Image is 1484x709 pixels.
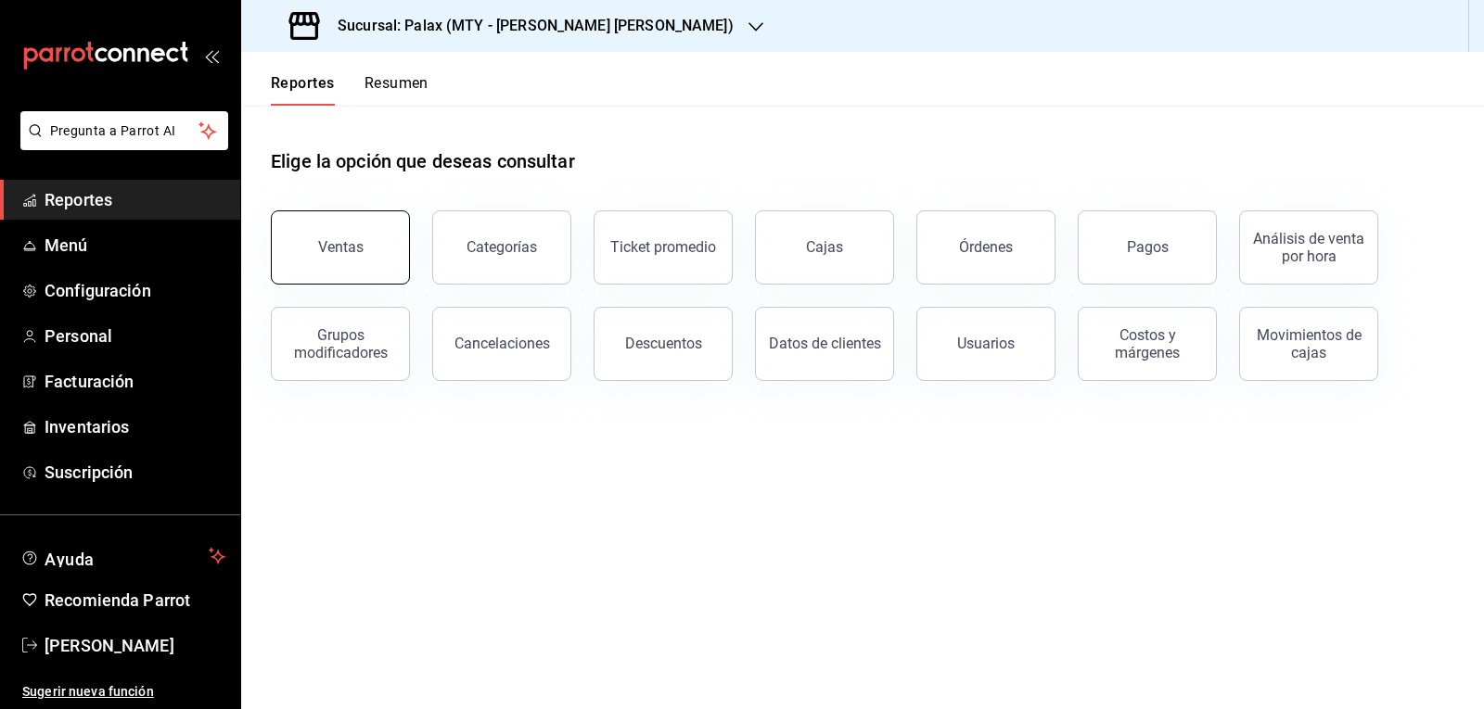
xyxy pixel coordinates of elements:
[20,111,228,150] button: Pregunta a Parrot AI
[594,307,733,381] button: Descuentos
[1078,307,1217,381] button: Costos y márgenes
[594,210,733,285] button: Ticket promedio
[50,121,199,141] span: Pregunta a Parrot AI
[916,210,1055,285] button: Órdenes
[271,74,335,106] button: Reportes
[271,147,575,175] h1: Elige la opción que deseas consultar
[45,414,225,439] span: Inventarios
[1239,307,1378,381] button: Movimientos de cajas
[610,238,716,256] div: Ticket promedio
[1251,230,1366,265] div: Análisis de venta por hora
[1239,210,1378,285] button: Análisis de venta por hora
[769,335,881,352] div: Datos de clientes
[432,307,571,381] button: Cancelaciones
[45,187,225,212] span: Reportes
[365,74,429,106] button: Resumen
[45,323,225,348] span: Personal
[1251,326,1366,361] div: Movimientos de cajas
[204,48,219,63] button: open_drawer_menu
[271,210,410,285] button: Ventas
[432,210,571,285] button: Categorías
[45,278,225,303] span: Configuración
[916,307,1055,381] button: Usuarios
[45,545,201,567] span: Ayuda
[806,238,843,256] div: Cajas
[454,335,550,352] div: Cancelaciones
[957,335,1015,352] div: Usuarios
[467,238,537,256] div: Categorías
[323,15,734,37] h3: Sucursal: Palax (MTY - [PERSON_NAME] [PERSON_NAME])
[755,307,894,381] button: Datos de clientes
[318,238,364,256] div: Ventas
[22,682,225,702] span: Sugerir nueva función
[959,238,1013,256] div: Órdenes
[271,74,429,106] div: navigation tabs
[283,326,398,361] div: Grupos modificadores
[13,134,228,154] a: Pregunta a Parrot AI
[45,369,225,394] span: Facturación
[755,210,894,285] button: Cajas
[45,460,225,485] span: Suscripción
[1090,326,1205,361] div: Costos y márgenes
[45,588,225,613] span: Recomienda Parrot
[1127,238,1169,256] div: Pagos
[625,335,702,352] div: Descuentos
[271,307,410,381] button: Grupos modificadores
[45,233,225,258] span: Menú
[1078,210,1217,285] button: Pagos
[45,633,225,658] span: [PERSON_NAME]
